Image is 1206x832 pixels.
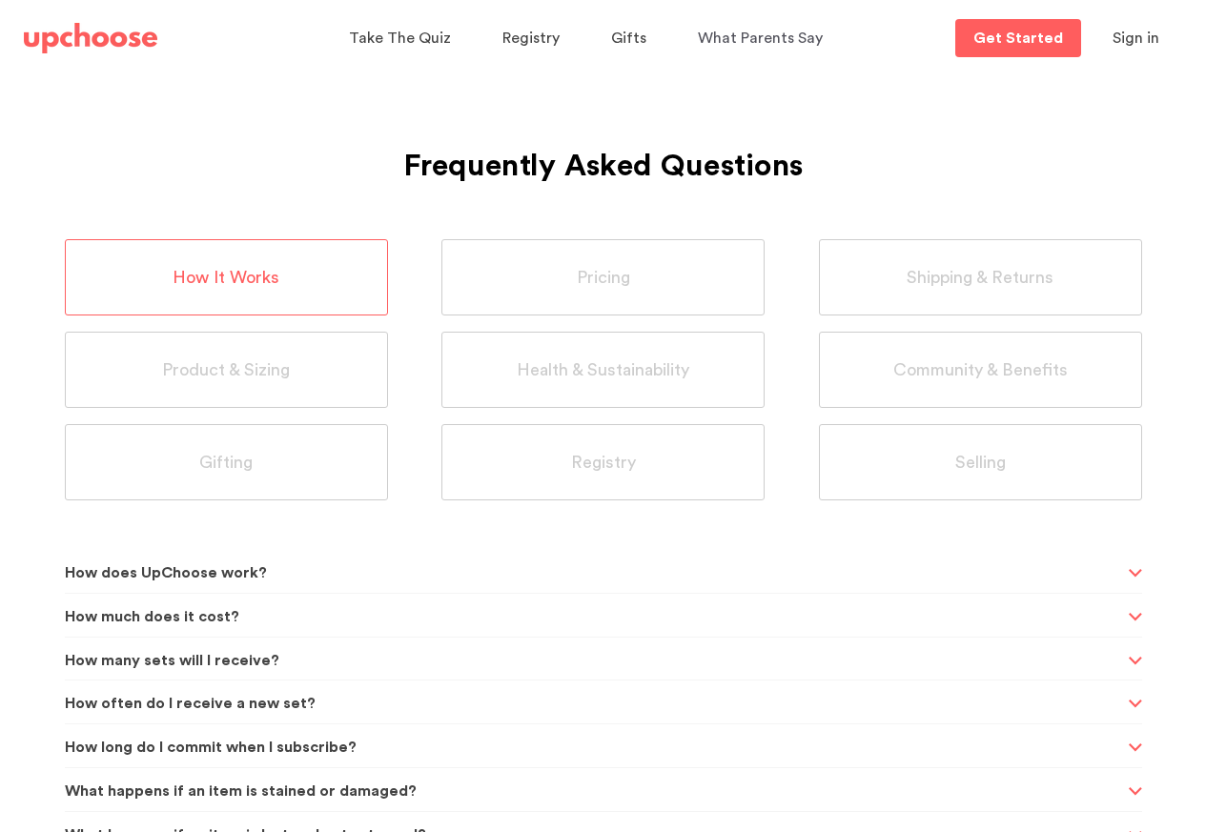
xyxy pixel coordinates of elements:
[502,30,560,46] span: Registry
[1089,19,1183,57] button: Sign in
[24,23,157,53] img: UpChoose
[698,30,823,46] span: What Parents Say
[577,267,630,289] span: Pricing
[698,20,828,57] a: What Parents Say
[571,452,636,474] span: Registry
[162,359,290,381] span: Product & Sizing
[955,19,1081,57] a: Get Started
[65,724,1123,771] span: How long do I commit when I subscribe?
[65,594,1123,640] span: How much does it cost?
[65,768,1123,815] span: What happens if an item is stained or damaged?
[199,452,253,474] span: Gifting
[955,452,1006,474] span: Selling
[907,267,1053,289] span: Shipping & Returns
[65,638,1123,684] span: How many sets will I receive?
[349,20,457,57] a: Take The Quiz
[973,30,1063,46] p: Get Started
[65,680,1123,727] span: How often do I receive a new set?
[65,550,1123,597] span: How does UpChoose work?
[611,30,646,46] span: Gifts
[1113,30,1159,46] span: Sign in
[173,267,279,289] span: How It Works
[349,30,451,46] span: Take The Quiz
[517,359,689,381] span: Health & Sustainability
[611,20,652,57] a: Gifts
[893,359,1068,381] span: Community & Benefits
[65,101,1142,191] h1: Frequently Asked Questions
[502,20,565,57] a: Registry
[24,19,157,58] a: UpChoose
